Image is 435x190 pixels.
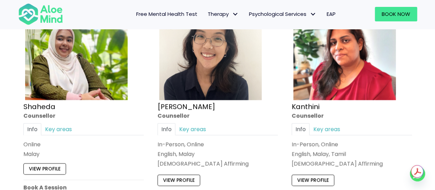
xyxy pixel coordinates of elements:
div: Counsellor [23,112,144,120]
span: Psychological Services: submenu [308,9,318,19]
p: English, Malay [157,150,278,158]
span: Book Now [382,10,410,18]
span: Therapy: submenu [230,9,240,19]
p: Malay [23,150,144,158]
div: In-Person, Online [157,140,278,148]
a: View profile [292,175,334,186]
span: Therapy [208,10,239,18]
div: [DEMOGRAPHIC_DATA] Affirming [292,160,412,168]
span: EAP [327,10,336,18]
a: Info [157,123,175,135]
span: Free Mental Health Test [136,10,197,18]
a: TherapyTherapy: submenu [203,7,244,21]
div: Counsellor [292,112,412,120]
a: Shaheda [23,102,55,111]
a: Whatsapp [410,166,425,181]
a: Key areas [175,123,210,135]
div: Online [23,140,144,148]
a: View profile [23,163,66,174]
a: Free Mental Health Test [131,7,203,21]
a: Info [23,123,41,135]
a: Key areas [41,123,76,135]
p: English, Malay, Tamil [292,150,412,158]
a: [PERSON_NAME] [157,102,215,111]
a: Kanthini [292,102,319,111]
a: Info [292,123,309,135]
span: Psychological Services [249,10,316,18]
div: [DEMOGRAPHIC_DATA] Affirming [157,160,278,168]
img: Aloe mind Logo [18,3,63,26]
div: In-Person, Online [292,140,412,148]
a: Key areas [309,123,344,135]
a: Book Now [375,7,417,21]
nav: Menu [72,7,341,21]
a: Psychological ServicesPsychological Services: submenu [244,7,322,21]
a: EAP [322,7,341,21]
a: View profile [157,175,200,186]
div: Counsellor [157,112,278,120]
